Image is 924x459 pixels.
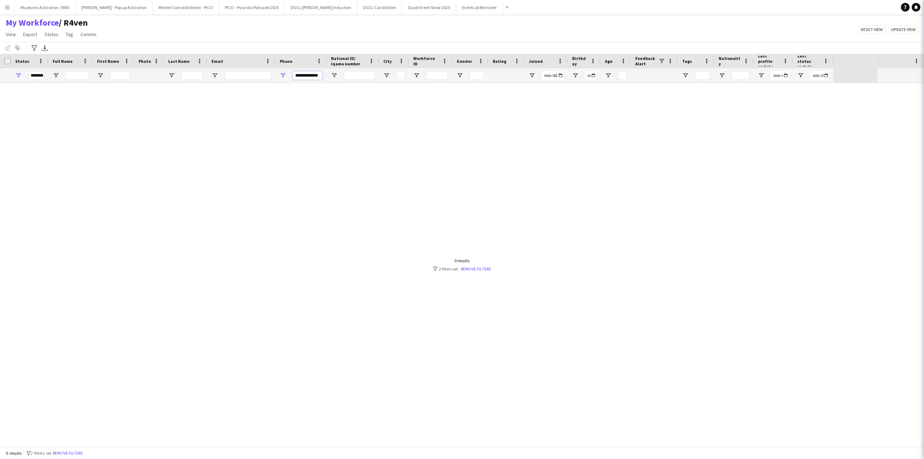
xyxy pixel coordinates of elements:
input: Nationality Filter Input [732,71,749,80]
span: Joined [529,59,543,64]
span: Last profile update [758,53,780,69]
input: Email Filter Input [225,71,271,80]
button: Open Filter Menu [212,72,218,79]
input: Tags Filter Input [695,71,710,80]
div: 2 filters set [433,266,491,272]
input: First Name Filter Input [110,71,130,80]
span: Age [605,59,613,64]
button: Museums Activation / BWS [15,0,75,14]
a: My Workforce [6,17,59,28]
input: Full Name Filter Input [66,71,88,80]
button: Open Filter Menu [719,72,725,79]
a: Status [42,30,61,39]
span: Status [44,31,58,38]
button: Open Filter Menu [758,72,764,79]
span: Comms [80,31,97,38]
input: Phone Filter Input [293,71,322,80]
span: First Name [97,59,119,64]
span: R4ven [59,17,88,28]
span: Phone [280,59,292,64]
span: View [6,31,16,38]
app-action-btn: Advanced filters [30,44,39,52]
span: Workforce ID [413,56,439,66]
button: Open Filter Menu [15,72,22,79]
button: PICO - Hyundai Palisade 2025 [219,0,285,14]
input: Last Name Filter Input [181,71,203,80]
span: Status [15,59,29,64]
button: Open Filter Menu [97,72,104,79]
input: National ID/ Iqama number Filter Input [344,71,375,80]
input: Last status update Filter Input [810,71,829,80]
span: Full Name [53,59,73,64]
button: Open Filter Menu [53,72,59,79]
button: [PERSON_NAME] - Pop up Activation [75,0,153,14]
button: Saudi Event Show 2025 [402,0,456,14]
button: Open Filter Menu [331,72,337,79]
button: Reset view [858,25,885,34]
input: Column with Header Selection [4,58,11,64]
span: Export [23,31,37,38]
button: Open Filter Menu [682,72,689,79]
input: Age Filter Input [618,71,627,80]
button: Minted Coins Exhibition - PICO [153,0,219,14]
app-action-btn: Export XLSX [40,44,49,52]
input: Last profile update Filter Input [771,71,789,80]
span: Nationality [719,56,741,66]
span: Birthday [572,56,588,66]
button: Open Filter Menu [413,72,420,79]
span: Feedback Alert [635,56,658,66]
span: Last Name [168,59,189,64]
span: National ID/ Iqama number [331,56,366,66]
span: Tags [682,59,692,64]
button: DGCL Candidates [357,0,402,14]
button: Open Filter Menu [529,72,535,79]
span: Tag [66,31,73,38]
button: Open Filter Menu [168,72,175,79]
button: Open Filter Menu [797,72,804,79]
span: Rating [493,59,506,64]
input: Workforce ID Filter Input [426,71,448,80]
input: Joined Filter Input [542,71,563,80]
span: Photo [139,59,151,64]
input: Gender Filter Input [470,71,484,80]
a: Comms [78,30,100,39]
button: EventLab Recruiter [456,0,503,14]
a: Export [20,30,40,39]
button: Open Filter Menu [383,72,390,79]
button: DGCL [PERSON_NAME] Induction [285,0,357,14]
span: 2 filters set [31,450,51,456]
button: Open Filter Menu [605,72,611,79]
span: City [383,59,392,64]
input: Birthday Filter Input [585,71,596,80]
div: 0 results [433,258,491,263]
span: Last status update [797,53,820,69]
a: Tag [63,30,76,39]
button: Remove filters [51,449,84,457]
a: View [3,30,19,39]
a: Remove filters [461,266,491,272]
button: Update view [888,25,918,34]
span: Email [212,59,223,64]
span: Gender [457,59,472,64]
button: Open Filter Menu [280,72,286,79]
button: Open Filter Menu [457,72,463,79]
button: Open Filter Menu [572,72,579,79]
input: City Filter Input [396,71,405,80]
